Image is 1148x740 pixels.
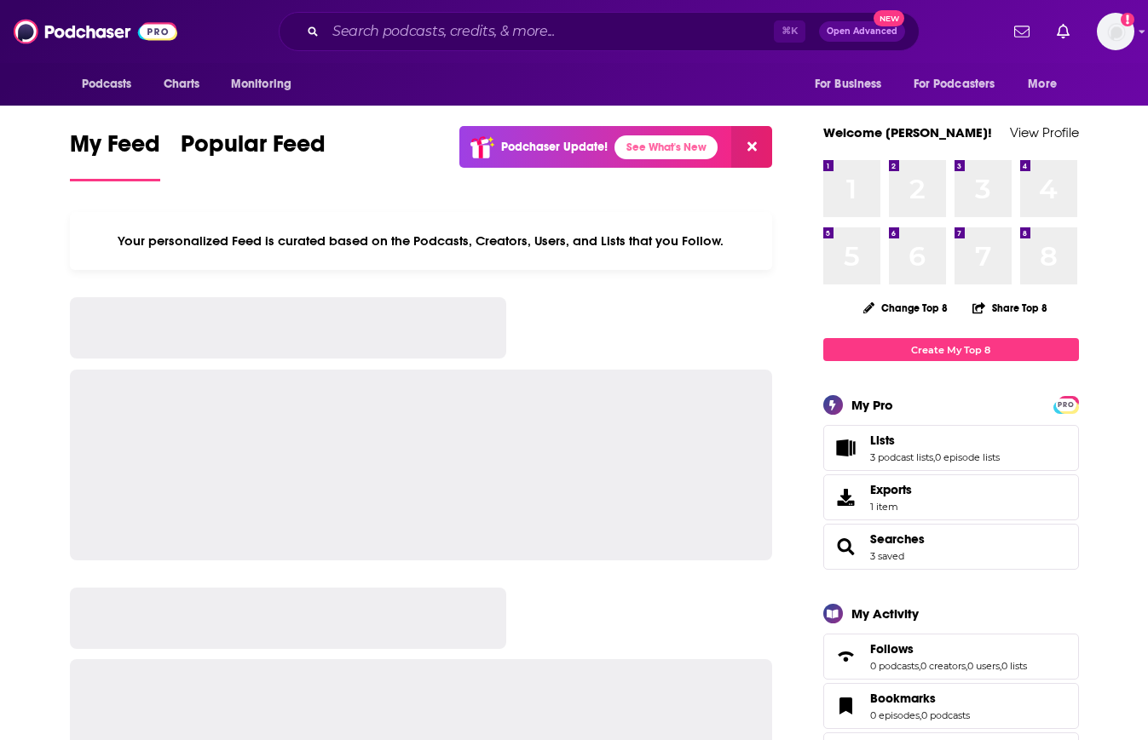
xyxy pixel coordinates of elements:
[181,129,326,169] span: Popular Feed
[920,709,921,721] span: ,
[851,605,919,622] div: My Activity
[819,21,905,42] button: Open AdvancedNew
[823,634,1079,680] span: Follows
[326,18,774,45] input: Search podcasts, credits, & more...
[803,68,903,100] button: open menu
[870,482,912,497] span: Exports
[1001,660,1027,672] a: 0 lists
[870,691,936,706] span: Bookmarks
[614,135,718,159] a: See What's New
[870,451,933,463] a: 3 podcast lists
[219,68,314,100] button: open menu
[853,297,959,318] button: Change Top 8
[870,433,1000,448] a: Lists
[870,691,970,706] a: Bookmarks
[70,129,160,169] span: My Feed
[1056,398,1076,410] a: PRO
[1097,13,1134,50] button: Show profile menu
[70,212,773,270] div: Your personalized Feed is curated based on the Podcasts, Creators, Users, and Lists that you Follow.
[829,485,863,509] span: Exports
[1016,68,1078,100] button: open menu
[870,641,1027,657] a: Follows
[823,524,1079,570] span: Searches
[70,68,154,100] button: open menu
[164,72,200,96] span: Charts
[1028,72,1057,96] span: More
[1000,660,1001,672] span: ,
[815,72,882,96] span: For Business
[1010,124,1079,141] a: View Profile
[921,709,970,721] a: 0 podcasts
[231,72,291,96] span: Monitoring
[827,27,897,36] span: Open Advanced
[919,660,920,672] span: ,
[823,124,992,141] a: Welcome [PERSON_NAME]!
[70,129,160,181] a: My Feed
[14,15,177,48] img: Podchaser - Follow, Share and Rate Podcasts
[851,397,893,413] div: My Pro
[870,433,895,448] span: Lists
[823,338,1079,361] a: Create My Top 8
[82,72,132,96] span: Podcasts
[823,425,1079,471] span: Lists
[774,20,805,43] span: ⌘ K
[967,660,1000,672] a: 0 users
[823,474,1079,520] a: Exports
[829,645,863,668] a: Follows
[181,129,326,181] a: Popular Feed
[1007,17,1036,46] a: Show notifications dropdown
[966,660,967,672] span: ,
[920,660,966,672] a: 0 creators
[501,140,608,154] p: Podchaser Update!
[1097,13,1134,50] img: User Profile
[914,72,995,96] span: For Podcasters
[1050,17,1076,46] a: Show notifications dropdown
[1056,399,1076,411] span: PRO
[870,641,914,657] span: Follows
[935,451,1000,463] a: 0 episode lists
[823,683,1079,729] span: Bookmarks
[829,535,863,559] a: Searches
[870,501,912,513] span: 1 item
[279,12,920,51] div: Search podcasts, credits, & more...
[870,550,904,562] a: 3 saved
[903,68,1020,100] button: open menu
[933,451,935,463] span: ,
[1121,13,1134,26] svg: Add a profile image
[972,291,1048,324] button: Share Top 8
[829,436,863,460] a: Lists
[829,694,863,718] a: Bookmarks
[874,10,904,26] span: New
[870,531,925,547] a: Searches
[1097,13,1134,50] span: Logged in as tinajoell1
[153,68,211,100] a: Charts
[870,709,920,721] a: 0 episodes
[870,660,919,672] a: 0 podcasts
